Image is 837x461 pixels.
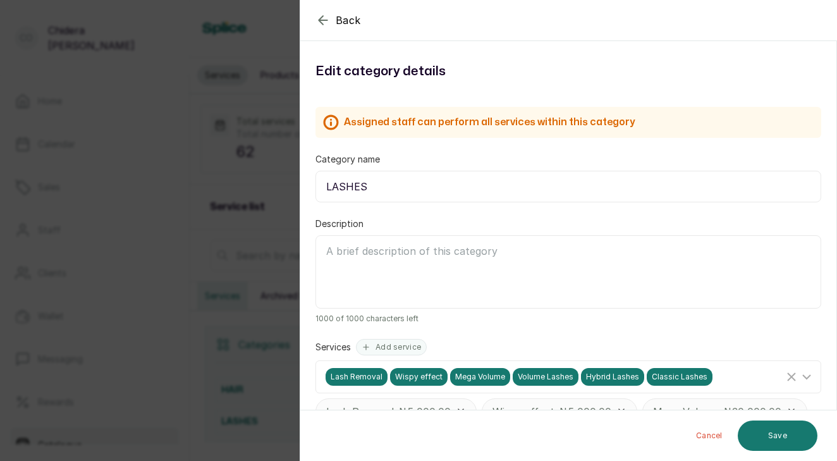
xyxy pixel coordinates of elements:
p: Mega Volume - ₦30,000.00 [653,404,781,419]
label: Category name [315,153,380,166]
span: Hybrid Lashes [581,368,644,386]
label: Services [315,341,351,353]
span: Lash Removal [326,368,388,386]
input: E.g Nails [315,171,821,202]
span: Mega Volume [450,368,510,386]
button: Save [738,421,817,451]
span: Back [336,13,361,28]
p: Wispy effect - ₦5,000.00 [492,404,611,419]
h1: Edit category details [315,61,821,82]
h2: Assigned staff can perform all services within this category [344,114,635,130]
span: Volume Lashes [513,368,578,386]
button: Clear Selected [784,369,799,384]
span: Wispy effect [390,368,448,386]
button: Add service [356,339,427,355]
span: 1000 of 1000 characters left [315,314,821,324]
button: Back [315,13,361,28]
button: Cancel [686,421,733,451]
span: Classic Lashes [647,368,712,386]
label: Description [315,218,364,230]
p: Lash Removal - ₦5,000.00 [326,404,451,419]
